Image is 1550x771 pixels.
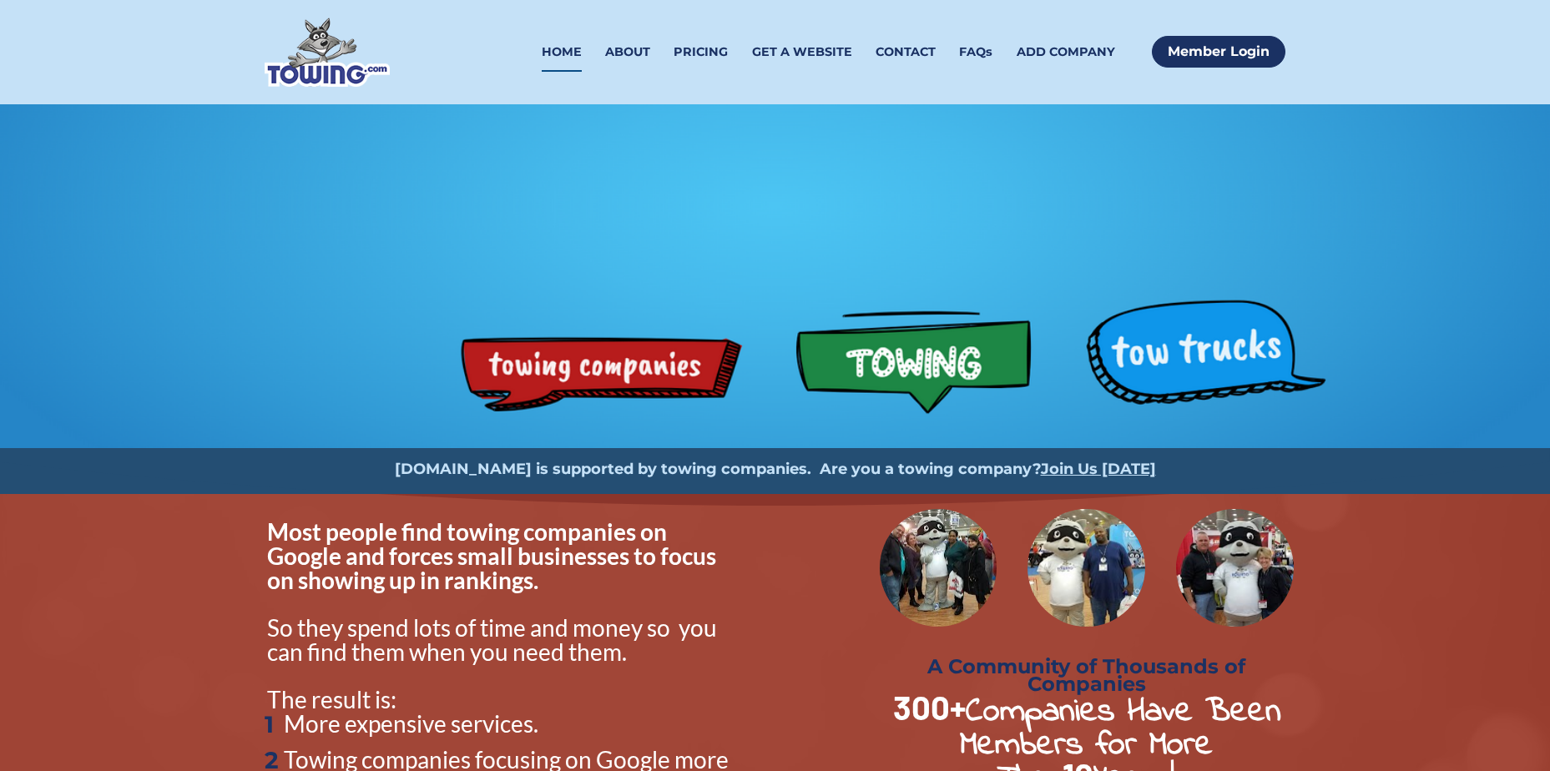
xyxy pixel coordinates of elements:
[893,687,966,727] strong: 300+
[395,460,1041,478] strong: [DOMAIN_NAME] is supported by towing companies. Are you a towing company?
[966,688,1280,737] strong: Companies Have Been
[752,33,852,72] a: GET A WEBSITE
[674,33,728,72] a: PRICING
[876,33,936,72] a: CONTACT
[1152,36,1285,68] a: Member Login
[265,18,390,87] img: Towing.com Logo
[927,654,1251,696] strong: A Community of Thousands of Companies
[267,517,720,594] span: Most people find towing companies on Google and forces small businesses to focus on showing up in...
[284,709,538,738] span: More expensive services.
[959,33,992,72] a: FAQs
[1017,33,1115,72] a: ADD COMPANY
[1041,460,1156,478] a: Join Us [DATE]
[267,685,396,713] span: The result is:
[267,613,721,666] span: So they spend lots of time and money so you can find them when you need them.
[542,33,582,72] a: HOME
[605,33,650,72] a: ABOUT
